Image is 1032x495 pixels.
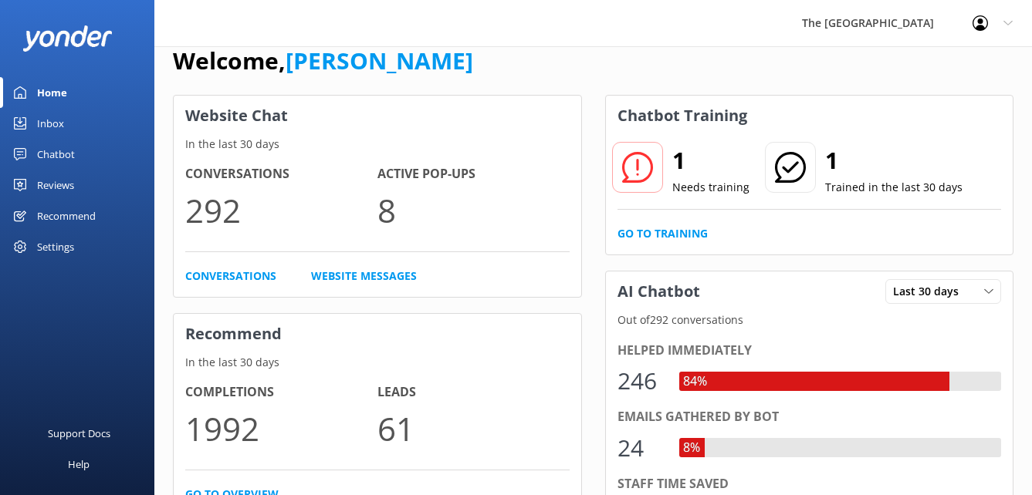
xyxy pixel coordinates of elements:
[606,96,759,136] h3: Chatbot Training
[37,170,74,200] div: Reviews
[23,25,112,51] img: yonder-white-logo.png
[377,382,570,402] h4: Leads
[377,184,570,236] p: 8
[174,96,581,136] h3: Website Chat
[185,268,276,285] a: Conversations
[185,164,377,184] h4: Conversations
[185,402,377,454] p: 1992
[37,77,67,108] div: Home
[618,429,664,466] div: 24
[185,382,377,402] h4: Completions
[173,42,473,79] h1: Welcome,
[311,268,417,285] a: Website Messages
[893,283,968,300] span: Last 30 days
[37,231,74,262] div: Settings
[606,311,1013,328] p: Out of 292 conversations
[377,402,570,454] p: 61
[679,438,704,458] div: 8%
[618,341,1002,361] div: Helped immediately
[37,108,64,139] div: Inbox
[37,200,96,231] div: Recommend
[174,354,581,371] p: In the last 30 days
[825,179,963,196] p: Trained in the last 30 days
[68,449,90,480] div: Help
[185,184,377,236] p: 292
[618,474,1002,494] div: Staff time saved
[377,164,570,184] h4: Active Pop-ups
[618,362,664,399] div: 246
[48,418,110,449] div: Support Docs
[618,225,708,242] a: Go to Training
[174,314,581,354] h3: Recommend
[825,142,963,179] h2: 1
[606,271,712,311] h3: AI Chatbot
[37,139,75,170] div: Chatbot
[679,372,711,392] div: 84%
[286,45,473,76] a: [PERSON_NAME]
[672,142,749,179] h2: 1
[618,407,1002,427] div: Emails gathered by bot
[174,136,581,153] p: In the last 30 days
[672,179,749,196] p: Needs training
